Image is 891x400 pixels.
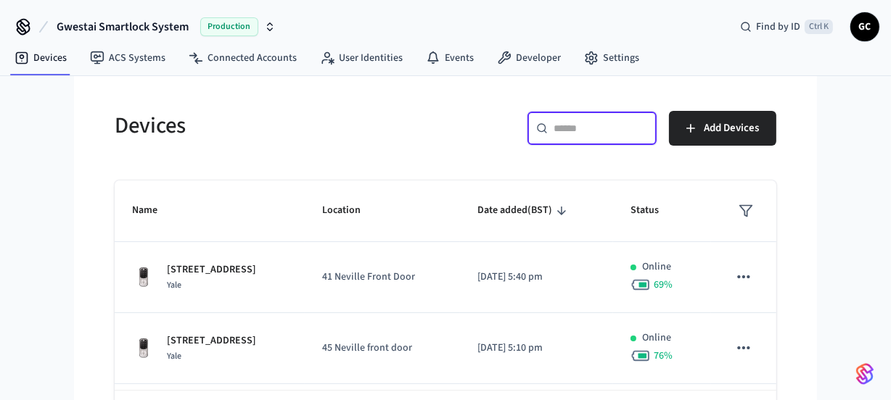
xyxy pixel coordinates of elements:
a: Events [414,45,485,71]
img: SeamLogoGradient.69752ec5.svg [856,362,874,386]
button: GC [850,12,879,41]
a: Devices [3,45,78,71]
a: Settings [572,45,651,71]
p: Online [642,259,671,275]
span: Find by ID [756,20,800,34]
img: Yale Assure Touchscreen Wifi Smart Lock, Satin Nickel, Front [132,337,155,360]
span: Name [132,199,176,222]
span: Gwestai Smartlock System [57,18,189,36]
button: Add Devices [669,111,776,146]
span: Yale [167,350,181,362]
p: 45 Neville front door [322,341,443,356]
img: Yale Assure Touchscreen Wifi Smart Lock, Satin Nickel, Front [132,266,155,289]
a: ACS Systems [78,45,177,71]
p: 41 Neville Front Door [322,270,443,285]
a: Connected Accounts [177,45,308,71]
div: Find by IDCtrl K [728,14,845,40]
span: 76 % [654,349,673,363]
p: [STREET_ADDRESS] [167,262,256,278]
a: Developer [485,45,572,71]
span: 69 % [654,278,673,292]
a: User Identities [308,45,414,71]
p: [STREET_ADDRESS] [167,333,256,349]
span: Ctrl K [805,20,833,34]
p: [DATE] 5:10 pm [477,341,596,356]
p: [DATE] 5:40 pm [477,270,596,285]
h5: Devices [115,111,437,141]
span: Yale [167,279,181,291]
span: Date added(BST) [477,199,571,222]
span: Add Devices [704,119,759,138]
span: GC [852,14,878,40]
span: Status [631,199,678,222]
p: Online [642,330,671,346]
span: Location [322,199,379,222]
span: Production [200,17,258,36]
